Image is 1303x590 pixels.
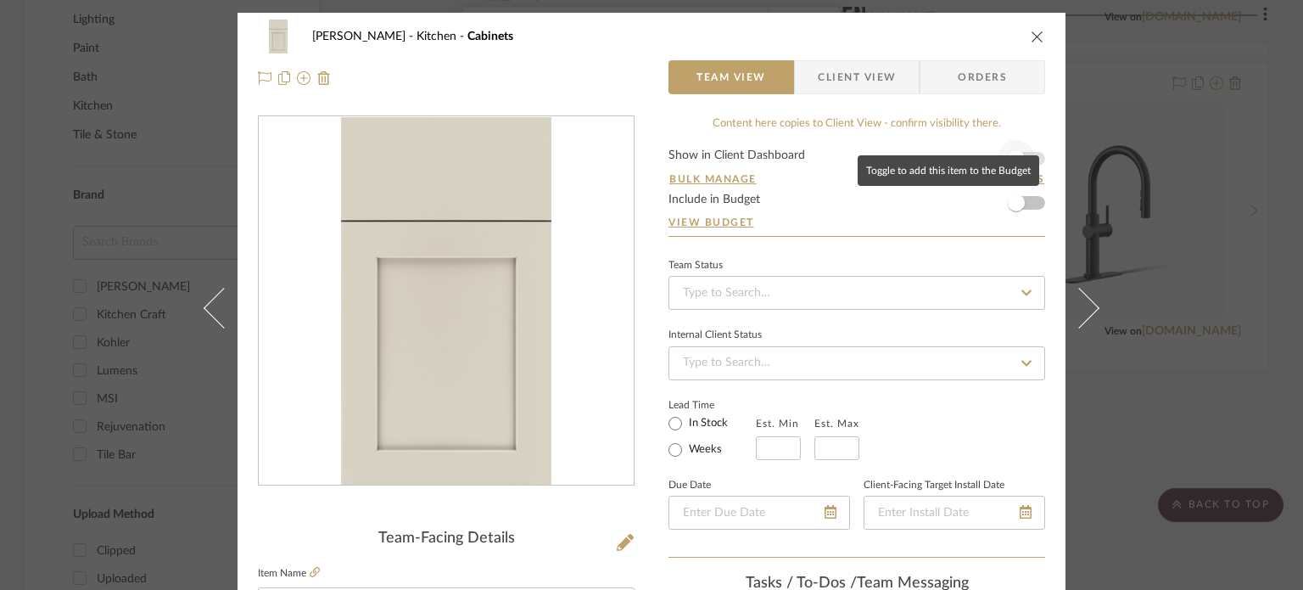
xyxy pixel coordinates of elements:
[341,117,551,486] img: cabbbd85-e23f-4c13-8ecb-3497fccf616d_436x436.jpg
[756,418,799,430] label: Est. Min
[696,60,766,94] span: Team View
[258,530,635,548] div: Team-Facing Details
[668,171,758,187] button: Bulk Manage
[258,566,320,581] label: Item Name
[668,481,711,490] label: Due Date
[905,171,1045,187] button: Dashboard Settings
[417,31,467,42] span: Kitchen
[814,418,859,430] label: Est. Max
[668,397,756,413] label: Lead Time
[668,496,850,530] input: Enter Due Date
[818,60,896,94] span: Client View
[668,261,723,270] div: Team Status
[685,442,722,458] label: Weeks
[668,413,756,460] mat-radio-group: Select item type
[317,71,331,85] img: Remove from project
[685,416,728,431] label: In Stock
[668,115,1045,132] div: Content here copies to Client View - confirm visibility there.
[467,31,513,42] span: Cabinets
[668,276,1045,310] input: Type to Search…
[258,20,299,53] img: cabbbd85-e23f-4c13-8ecb-3497fccf616d_48x40.jpg
[939,60,1026,94] span: Orders
[864,496,1045,530] input: Enter Install Date
[668,346,1045,380] input: Type to Search…
[312,31,417,42] span: [PERSON_NAME]
[1030,29,1045,44] button: close
[259,117,634,486] div: 0
[864,481,1004,490] label: Client-Facing Target Install Date
[668,331,762,340] div: Internal Client Status
[668,216,1045,229] a: View Budget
